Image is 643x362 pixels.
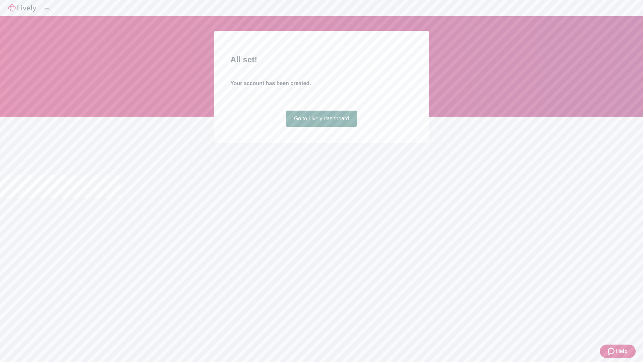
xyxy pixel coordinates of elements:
[8,4,36,12] img: Lively
[616,347,628,355] span: Help
[608,347,616,355] svg: Zendesk support icon
[286,111,357,127] a: Go to Lively dashboard
[44,8,50,10] button: Log out
[230,79,413,87] h4: Your account has been created.
[600,345,636,358] button: Zendesk support iconHelp
[230,54,413,66] h2: All set!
